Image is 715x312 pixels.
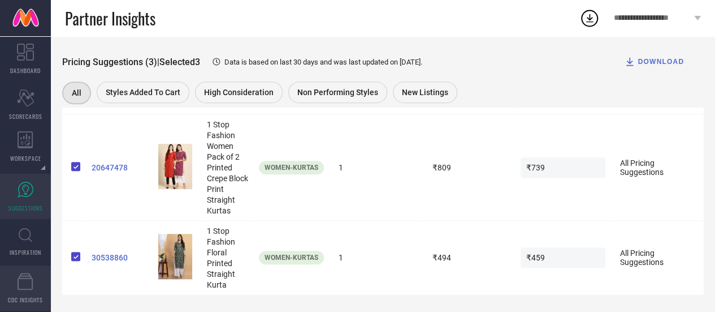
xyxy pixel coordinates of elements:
span: 1 Stop Fashion Women Pack of 2 Printed Crepe Block Print Straight Kurtas [207,120,248,215]
span: Women-Kurtas [265,254,318,262]
span: All Pricing Suggestions [614,243,699,272]
span: Pricing Suggestions (3) [62,57,157,67]
span: ₹809 [427,157,512,178]
img: MjX8Ku3E_32ad3f0d81044d73a7d4a9ae0cc14535.jpg [158,234,192,279]
span: Styles Added To Cart [106,88,180,97]
span: ₹459 [521,247,605,268]
a: 30538860 [92,253,149,262]
span: 1 [333,247,418,268]
span: 1 [333,157,418,178]
div: Open download list [579,8,600,28]
span: Women-Kurtas [265,164,318,172]
a: 20647478 [92,163,149,172]
span: SCORECARDS [9,112,42,121]
span: All Pricing Suggestions [614,153,699,182]
span: All [72,88,81,97]
span: Partner Insights [65,7,155,30]
span: WORKSPACE [10,154,41,163]
div: DOWNLOAD [624,56,684,67]
span: ₹494 [427,247,512,268]
span: Non Performing Styles [297,88,378,97]
span: DASHBOARD [10,66,41,75]
img: 204780c1-3a60-4350-be64-43116e0d70881667806486659StylishWomensCrepeMulticolorStraightKurtaPackof2... [158,144,192,189]
span: High Consideration [204,88,274,97]
span: INSPIRATION [10,248,41,257]
button: DOWNLOAD [610,50,698,73]
span: 1 Stop Fashion Floral Printed Straight Kurta [207,226,235,289]
span: Data is based on last 30 days and was last updated on [DATE] . [224,58,422,66]
span: SUGGESTIONS [8,204,43,212]
span: ₹739 [521,157,605,178]
span: New Listings [402,88,448,97]
span: CDC INSIGHTS [8,296,43,304]
span: | [157,57,159,67]
span: Selected 3 [159,57,200,67]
